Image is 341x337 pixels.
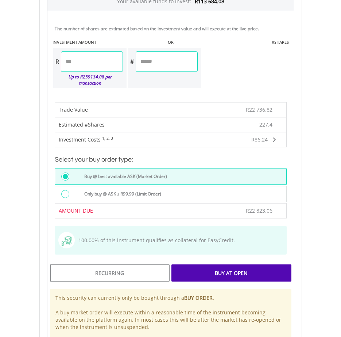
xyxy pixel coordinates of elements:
span: R86.24 [251,136,268,143]
span: R22 823.06 [246,207,272,214]
span: 100.00% of this instrument qualifies as collateral for EasyCredit. [75,237,235,244]
span: 227.4 [259,121,272,128]
b: BUY ORDER [184,294,213,301]
h3: Select your buy order type: [55,155,287,165]
div: Up to R259134.08 per transaction [53,72,123,88]
div: Buy At Open [171,264,291,281]
label: Buy @ best available ASK (Market Order) [80,173,167,181]
span: AMOUNT DUE [59,207,93,214]
div: R [53,51,61,72]
span: Estimated #Shares [59,121,105,128]
label: -OR- [166,39,175,45]
div: # [128,51,136,72]
span: R22 736.82 [246,106,272,113]
label: Only buy @ ASK ≤ R99.99 (Limit Order) [80,190,162,198]
label: #SHARES [272,39,289,45]
span: Trade Value [59,106,88,113]
sup: 1, 2, 3 [102,136,113,141]
span: Investment Costs [59,136,101,143]
img: collateral-qualifying-green.svg [62,236,71,246]
div: Recurring [50,264,170,281]
label: INVESTMENT AMOUNT [53,39,96,45]
div: The number of shares are estimated based on the investment value and will execute at the live price. [55,26,291,32]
